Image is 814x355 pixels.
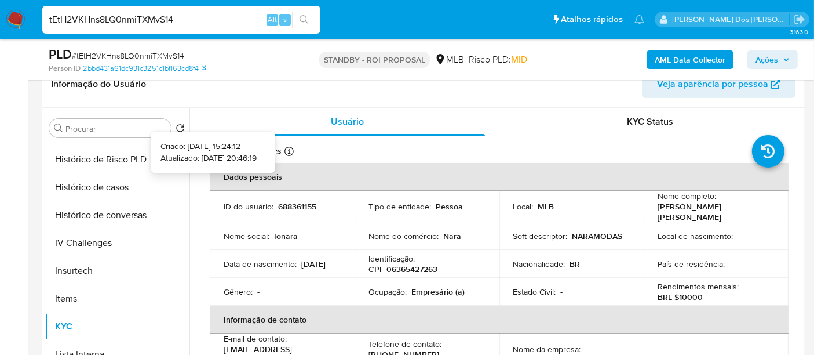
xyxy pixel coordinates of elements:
span: Alt [268,14,277,25]
p: Ionara [274,231,298,241]
p: Gênero : [224,287,253,297]
a: Sair [793,13,805,26]
p: Nome da empresa : [513,344,581,354]
p: BR [570,259,581,269]
span: Veja aparência por pessoa [657,70,768,98]
p: CPF 06365427263 [368,264,437,274]
p: Pessoa [436,201,463,212]
p: Nara [443,231,461,241]
p: Rendimentos mensais : [658,281,739,292]
button: Ações [747,50,798,69]
b: PLD [49,45,72,63]
p: Nome do comércio : [368,231,439,241]
button: Histórico de Risco PLD [45,146,189,173]
p: Nome completo : [658,191,716,201]
button: search-icon [292,12,316,28]
input: Procurar [65,124,166,134]
span: Usuário [331,115,364,128]
button: IV Challenges [45,229,189,257]
p: Tipo de entidade : [368,201,431,212]
p: Estado Civil : [513,287,556,297]
p: - [729,259,732,269]
button: Veja aparência por pessoa [642,70,795,98]
button: Histórico de conversas [45,201,189,229]
b: Person ID [49,63,81,74]
button: Histórico de casos [45,173,189,201]
span: # tEtH2VKHns8LQ0nmiTXMvS14 [72,50,184,61]
p: Local : [513,201,534,212]
p: Local de nascimento : [658,231,733,241]
span: Risco PLD: [469,53,527,66]
p: Nacionalidade : [513,259,565,269]
p: [DATE] [301,259,326,269]
h1: Informação do Usuário [51,78,146,90]
p: Telefone de contato : [368,339,441,349]
button: Procurar [54,124,63,133]
span: MID [511,53,527,66]
p: - [257,287,260,297]
p: Data de nascimento : [224,259,297,269]
span: Atalhos rápidos [561,13,623,26]
p: MLB [538,201,554,212]
button: KYC [45,313,189,340]
p: NARAMODAS [572,231,623,241]
input: Pesquise usuários ou casos... [42,12,320,27]
span: s [283,14,287,25]
p: Nome social : [224,231,269,241]
span: KYC Status [627,115,674,128]
p: Identificação : [368,253,415,264]
p: BRL $10000 [658,292,703,302]
th: Dados pessoais [210,163,789,191]
button: Retornar ao pedido padrão [176,124,185,136]
span: Ações [755,50,778,69]
span: 3.163.0 [790,27,808,37]
p: 688361155 [278,201,316,212]
p: Empresário (a) [411,287,465,297]
p: - [586,344,588,354]
div: MLB [435,53,464,66]
p: Soft descriptor : [513,231,568,241]
button: Insurtech [45,257,189,285]
p: E-mail de contato : [224,334,287,344]
p: - [561,287,563,297]
p: renato.lopes@mercadopago.com.br [673,14,790,25]
a: Notificações [634,15,644,24]
b: AML Data Collector [655,50,725,69]
button: AML Data Collector [647,50,733,69]
p: [PERSON_NAME] [PERSON_NAME] [658,201,770,222]
a: 2bbd431a61dc931c3251c1bf163cd8f4 [83,63,206,74]
p: ID do usuário : [224,201,273,212]
th: Informação de contato [210,306,789,334]
p: Criado: [DATE] 15:24:12 [160,141,257,153]
button: Items [45,285,189,313]
p: - [738,231,740,241]
p: STANDBY - ROI PROPOSAL [319,52,430,68]
p: Ocupação : [368,287,407,297]
p: Atualizado: [DATE] 20:46:19 [160,153,257,164]
p: País de residência : [658,259,725,269]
